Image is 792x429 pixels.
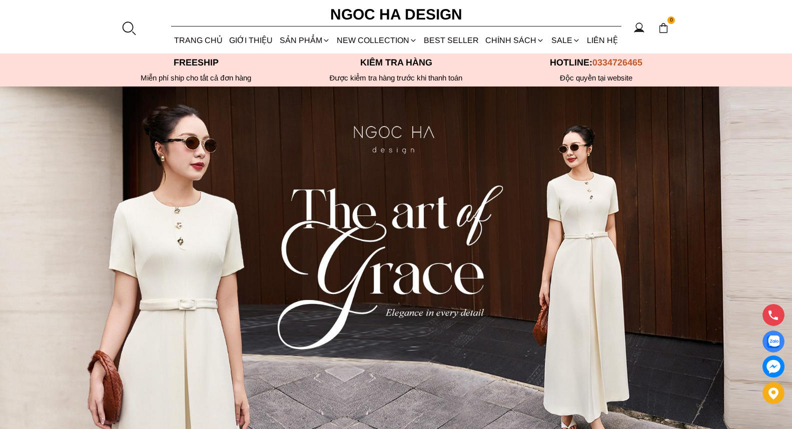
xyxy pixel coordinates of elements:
[296,73,496,82] p: Được kiểm tra hàng trước khi thanh toán
[360,57,432,67] font: Kiểm tra hàng
[96,57,296,68] p: Freeship
[226,27,276,53] a: GIỚI THIỆU
[583,27,621,53] a: LIÊN HỆ
[548,27,583,53] a: SALE
[762,355,784,377] a: messenger
[762,330,784,352] a: Display image
[592,57,642,67] span: 0334726465
[421,27,482,53] a: BEST SELLER
[667,16,675,24] span: 0
[496,73,696,82] h6: Độc quyền tại website
[482,27,548,53] div: Chính sách
[171,27,226,53] a: TRANG CHỦ
[767,335,779,348] img: Display image
[658,22,669,33] img: img-CART-ICON-ksit0nf1
[321,2,471,26] a: Ngoc Ha Design
[276,27,333,53] div: SẢN PHẨM
[496,57,696,68] p: Hotline:
[333,27,420,53] a: NEW COLLECTION
[96,73,296,82] div: Miễn phí ship cho tất cả đơn hàng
